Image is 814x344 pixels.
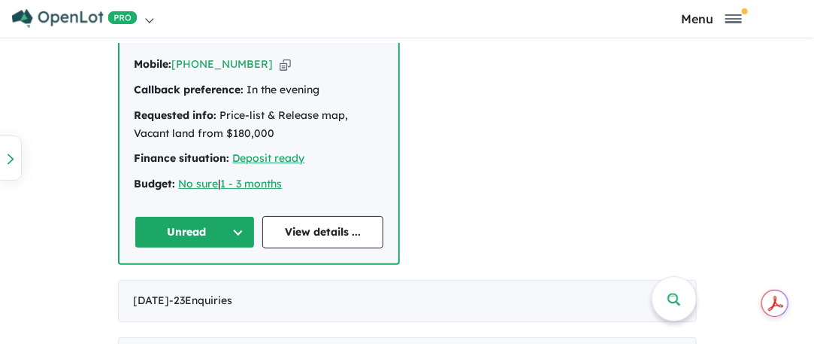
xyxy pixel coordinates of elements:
[12,9,138,28] img: Openlot PRO Logo White
[135,57,172,71] strong: Mobile:
[613,11,810,26] button: Toggle navigation
[280,56,291,72] button: Copy
[262,216,383,248] a: View details ...
[135,177,176,190] strong: Budget:
[233,151,305,165] a: Deposit ready
[135,216,256,248] button: Unread
[135,151,230,165] strong: Finance situation:
[118,280,697,322] div: [DATE]
[172,57,274,71] a: [PHONE_NUMBER]
[179,177,219,190] a: No sure
[135,107,383,143] div: Price-list & Release map, Vacant land from $180,000
[135,83,244,96] strong: Callback preference:
[135,81,383,99] div: In the evening
[170,294,233,307] span: - 23 Enquir ies
[135,175,383,193] div: |
[221,177,283,190] a: 1 - 3 months
[135,108,217,122] strong: Requested info:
